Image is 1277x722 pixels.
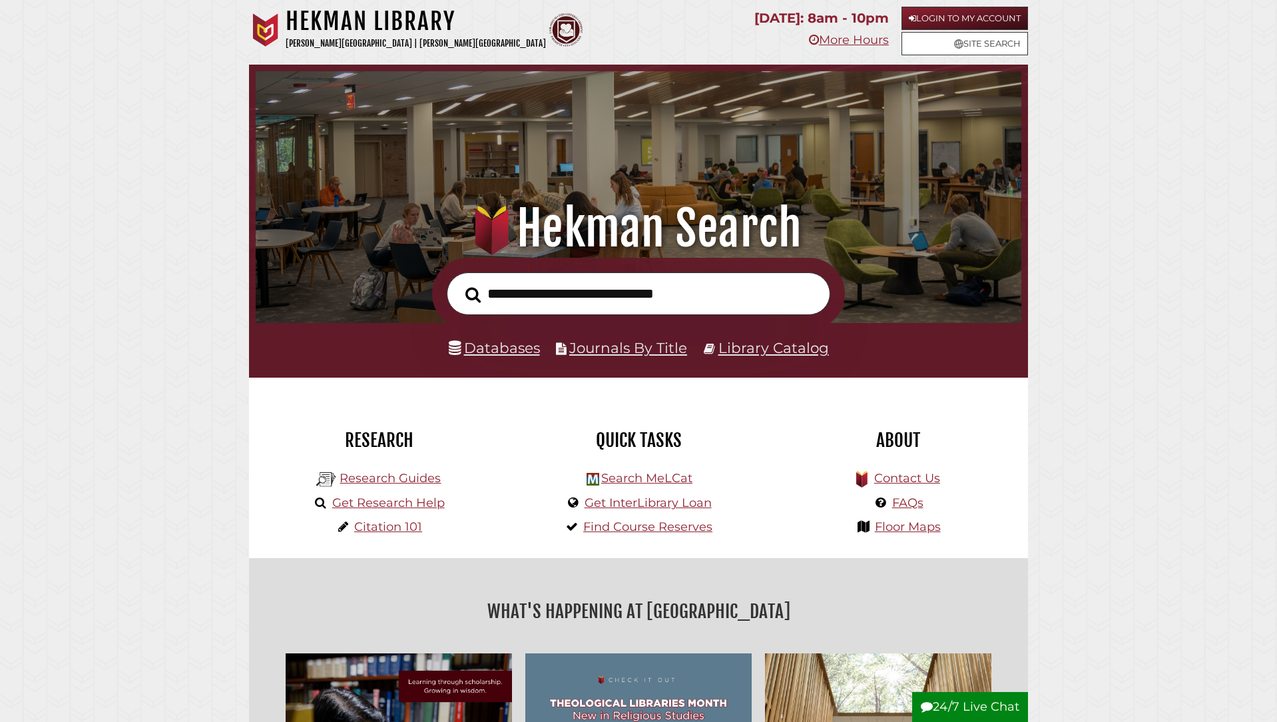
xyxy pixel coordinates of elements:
[901,7,1028,30] a: Login to My Account
[449,339,540,356] a: Databases
[778,429,1018,452] h2: About
[519,429,758,452] h2: Quick Tasks
[583,520,712,534] a: Find Course Reserves
[809,33,889,47] a: More Hours
[601,471,692,486] a: Search MeLCat
[718,339,829,356] a: Library Catalog
[259,596,1018,627] h2: What's Happening at [GEOGRAPHIC_DATA]
[754,7,889,30] p: [DATE]: 8am - 10pm
[332,496,445,510] a: Get Research Help
[340,471,441,486] a: Research Guides
[465,286,481,303] i: Search
[259,429,499,452] h2: Research
[249,13,282,47] img: Calvin University
[286,36,546,51] p: [PERSON_NAME][GEOGRAPHIC_DATA] | [PERSON_NAME][GEOGRAPHIC_DATA]
[901,32,1028,55] a: Site Search
[587,473,599,486] img: Hekman Library Logo
[286,7,546,36] h1: Hekman Library
[275,199,1002,258] h1: Hekman Search
[549,13,583,47] img: Calvin Theological Seminary
[892,496,923,510] a: FAQs
[354,520,422,534] a: Citation 101
[585,496,712,510] a: Get InterLibrary Loan
[569,339,687,356] a: Journals By Title
[459,283,487,307] button: Search
[874,471,940,486] a: Contact Us
[316,470,336,490] img: Hekman Library Logo
[875,520,941,534] a: Floor Maps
